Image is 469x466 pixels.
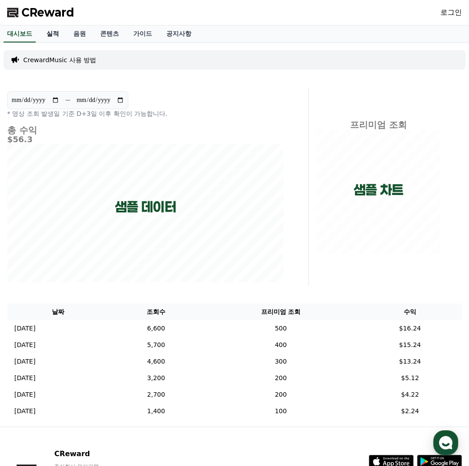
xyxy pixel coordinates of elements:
a: 로그인 [440,7,462,18]
td: 5,700 [109,337,203,353]
td: $2.24 [358,403,462,419]
a: 공지사항 [159,25,199,42]
p: 샘플 차트 [354,182,403,198]
td: $5.12 [358,370,462,386]
th: 조회수 [109,304,203,320]
p: [DATE] [14,357,35,366]
td: 2,700 [109,386,203,403]
p: 샘플 데이터 [115,199,176,215]
td: 100 [203,403,358,419]
p: * 영상 조회 발생일 기준 D+3일 이후 확인이 가능합니다. [7,109,283,118]
p: [DATE] [14,340,35,350]
h4: 총 수익 [7,125,283,135]
td: 3,200 [109,370,203,386]
h5: $56.3 [7,135,283,144]
td: 1,400 [109,403,203,419]
a: 음원 [66,25,93,42]
td: 500 [203,320,358,337]
a: 가이드 [126,25,159,42]
p: [DATE] [14,324,35,333]
a: 설정 [115,284,172,306]
td: $15.24 [358,337,462,353]
span: CReward [21,5,74,20]
span: 설정 [138,297,149,304]
span: 대화 [82,297,93,305]
a: 실적 [39,25,66,42]
td: 400 [203,337,358,353]
th: 프리미엄 조회 [203,304,358,320]
a: 대시보드 [4,25,36,42]
td: 300 [203,353,358,370]
a: 콘텐츠 [93,25,126,42]
a: CReward [7,5,74,20]
p: [DATE] [14,390,35,399]
td: $16.24 [358,320,462,337]
a: 홈 [3,284,59,306]
td: $13.24 [358,353,462,370]
h4: 프리미엄 조회 [316,120,440,130]
p: CReward [54,449,163,459]
th: 수익 [358,304,462,320]
td: $4.22 [358,386,462,403]
p: [DATE] [14,407,35,416]
span: 홈 [28,297,34,304]
a: CrewardMusic 사용 방법 [23,55,96,64]
td: 200 [203,370,358,386]
p: ~ [65,95,71,106]
td: 200 [203,386,358,403]
td: 4,600 [109,353,203,370]
a: 대화 [59,284,115,306]
p: [DATE] [14,373,35,383]
td: 6,600 [109,320,203,337]
th: 날짜 [7,304,109,320]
